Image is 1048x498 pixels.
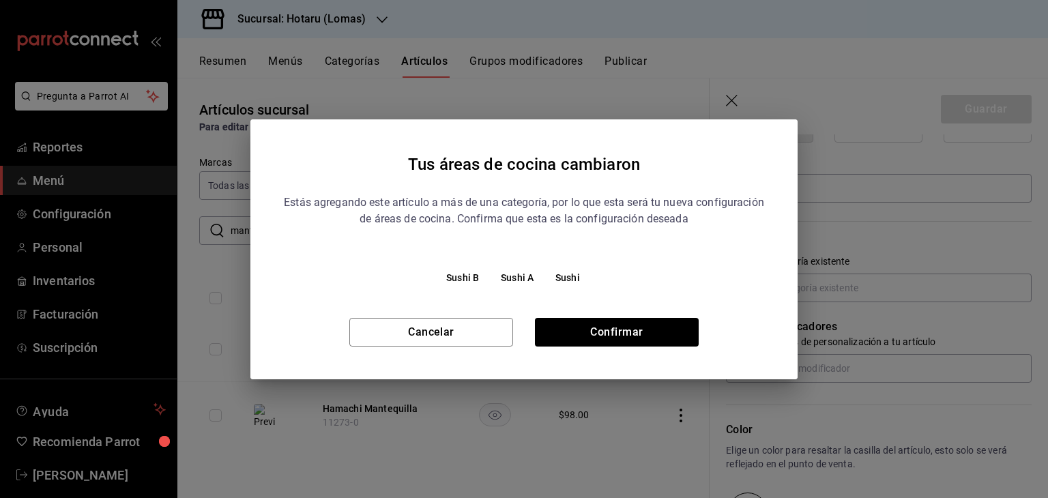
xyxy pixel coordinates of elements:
[283,152,765,177] h6: Tus áreas de cocina cambiaron
[555,271,580,285] span: Sushi
[349,318,513,347] button: Cancelar
[446,271,479,285] span: Sushi B
[535,318,699,347] button: Confirmar
[283,194,765,238] p: Estás agregando este artículo a más de una categoría, por lo que esta será tu nueva configuración...
[501,271,534,285] span: Sushi A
